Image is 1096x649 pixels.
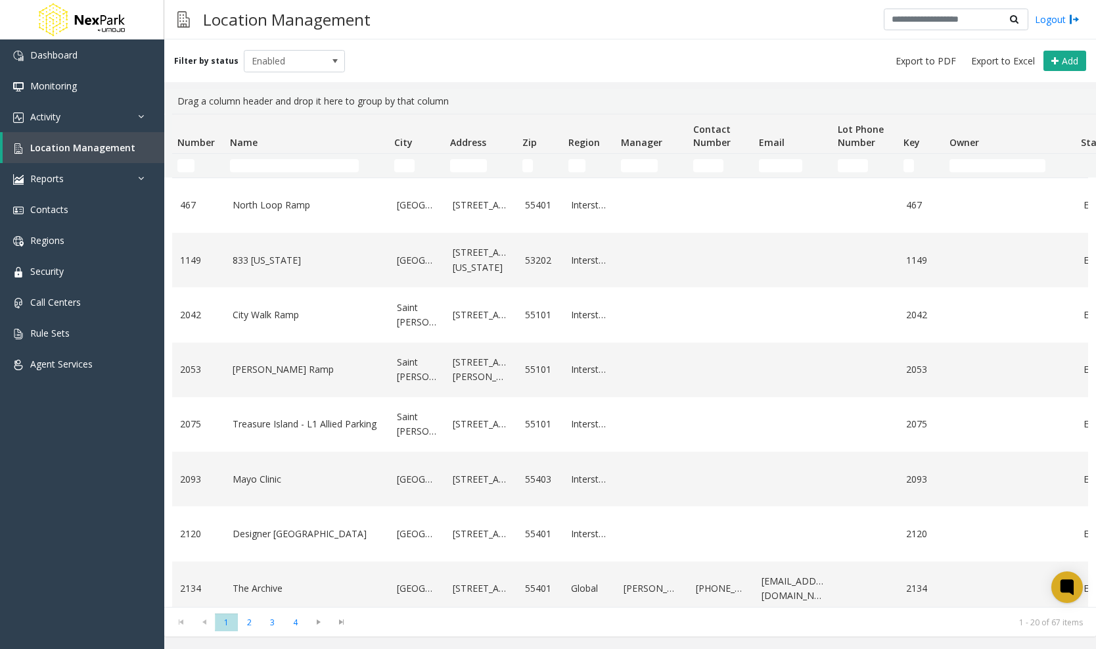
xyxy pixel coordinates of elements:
[180,417,217,431] a: 2075
[571,417,608,431] a: Interstate
[1062,55,1078,67] span: Add
[949,136,979,149] span: Owner
[906,417,936,431] a: 2075
[177,159,194,172] input: Number Filter
[890,52,961,70] button: Export to PDF
[180,253,217,268] a: 1149
[450,136,486,149] span: Address
[903,136,920,149] span: Key
[172,89,1088,114] div: Drag a column header and drop it here to group by that column
[309,617,327,627] span: Go to the next page
[13,205,24,216] img: 'icon'
[233,527,381,541] a: Designer [GEOGRAPHIC_DATA]
[389,154,445,178] td: City Filter
[284,613,307,631] span: Page 4
[453,308,509,322] a: [STREET_ADDRESS]
[1043,51,1086,72] button: Add
[233,581,381,596] a: The Archive
[180,198,217,212] a: 467
[13,236,24,247] img: 'icon'
[13,360,24,370] img: 'icon'
[906,198,936,212] a: 467
[177,136,215,149] span: Number
[233,308,381,322] a: City Walk Ramp
[180,308,217,322] a: 2042
[174,55,239,67] label: Filter by status
[394,159,415,172] input: City Filter
[233,417,381,431] a: Treasure Island - L1 Allied Parking
[906,308,936,322] a: 2042
[332,617,350,627] span: Go to the last page
[230,159,359,172] input: Name Filter
[233,362,381,377] a: [PERSON_NAME] Ramp
[230,136,258,149] span: Name
[30,203,68,216] span: Contacts
[898,154,944,178] td: Key Filter
[397,355,437,385] a: Saint [PERSON_NAME]
[13,143,24,154] img: 'icon'
[759,136,785,149] span: Email
[568,136,600,149] span: Region
[30,49,78,61] span: Dashboard
[453,527,509,541] a: [STREET_ADDRESS]
[453,417,509,431] a: [STREET_ADDRESS]
[397,410,437,439] a: Saint [PERSON_NAME]
[397,253,437,268] a: [GEOGRAPHIC_DATA]
[522,136,537,149] span: Zip
[177,3,190,36] img: pageIcon
[971,55,1035,68] span: Export to Excel
[571,527,608,541] a: Interstate
[571,308,608,322] a: Interstate
[180,362,217,377] a: 2053
[571,362,608,377] a: Interstate
[896,55,956,68] span: Export to PDF
[949,159,1045,172] input: Owner Filter
[903,159,914,172] input: Key Filter
[307,613,330,631] span: Go to the next page
[696,581,746,596] a: [PHONE_NUMBER]
[906,581,936,596] a: 2134
[180,527,217,541] a: 2120
[450,159,487,172] input: Address Filter
[13,51,24,61] img: 'icon'
[30,172,64,185] span: Reports
[944,154,1076,178] td: Owner Filter
[525,253,555,268] a: 53202
[688,154,754,178] td: Contact Number Filter
[833,154,898,178] td: Lot Phone Number Filter
[30,265,64,277] span: Security
[233,472,381,487] a: Mayo Clinic
[693,123,731,149] span: Contact Number
[215,613,238,631] span: Page 1
[525,362,555,377] a: 55101
[1035,12,1080,26] a: Logout
[966,52,1040,70] button: Export to Excel
[568,159,585,172] input: Region Filter
[571,198,608,212] a: Interstate
[762,574,825,604] a: [EMAIL_ADDRESS][DOMAIN_NAME]
[30,234,64,247] span: Regions
[525,527,555,541] a: 55401
[196,3,377,36] h3: Location Management
[522,159,533,172] input: Zip Filter
[754,154,833,178] td: Email Filter
[394,136,413,149] span: City
[453,198,509,212] a: [STREET_ADDRESS]
[453,245,509,275] a: [STREET_ADDRESS][US_STATE]
[13,298,24,308] img: 'icon'
[906,362,936,377] a: 2053
[453,355,509,385] a: [STREET_ADDRESS][PERSON_NAME]
[517,154,563,178] td: Zip Filter
[30,358,93,370] span: Agent Services
[759,159,802,172] input: Email Filter
[180,581,217,596] a: 2134
[525,472,555,487] a: 55403
[621,159,658,172] input: Manager Filter
[13,174,24,185] img: 'icon'
[244,51,325,72] span: Enabled
[233,253,381,268] a: 833 [US_STATE]
[30,141,135,154] span: Location Management
[624,581,680,596] a: [PERSON_NAME]
[397,527,437,541] a: [GEOGRAPHIC_DATA]
[180,472,217,487] a: 2093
